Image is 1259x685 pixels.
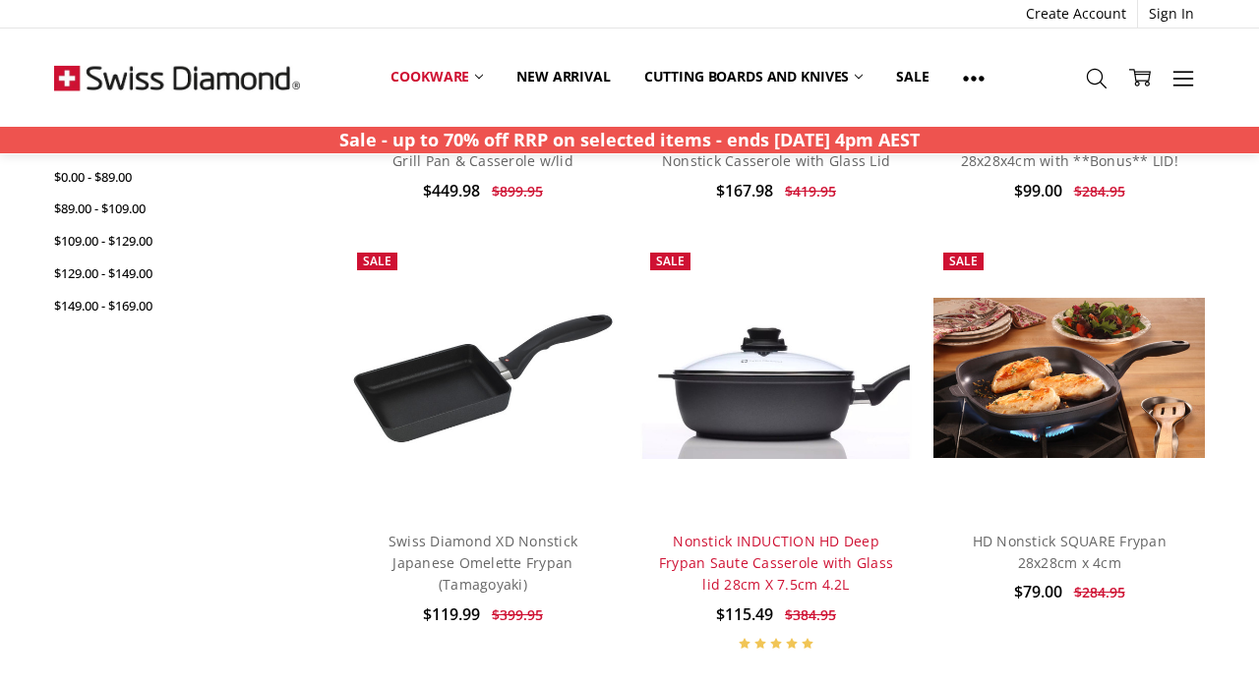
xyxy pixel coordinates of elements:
a: $149.00 - $169.00 [54,290,326,322]
span: $899.95 [492,182,543,200]
img: Free Shipping On Every Order [54,29,300,127]
img: Nonstick INDUCTION HD Deep Frypan Saute Casserole with Glass lid 28cm X 7.5cm 4.2L [640,297,912,459]
span: $284.95 [1074,583,1125,601]
a: $89.00 - $109.00 [54,193,326,225]
span: Sale [363,253,391,269]
span: Sale [656,253,685,269]
a: HD Nonstick SQUARE Frypan 28x28cm x 4cm [933,243,1205,514]
a: $129.00 - $149.00 [54,257,326,290]
span: $119.99 [423,603,480,625]
img: Swiss Diamond XD Nonstick Japanese Omelette Frypan (Tamagoyaki) [347,309,619,448]
span: $99.00 [1014,180,1062,201]
a: Cutting boards and knives [628,55,880,98]
span: $284.95 [1074,182,1125,200]
a: $0.00 - $89.00 [54,161,326,194]
a: Show All [946,55,1001,99]
a: Cookware [374,55,500,98]
img: HD Nonstick SQUARE Frypan 28x28cm x 4cm [933,298,1205,458]
a: Nonstick INDUCTION HD Deep Frypan Saute Casserole with Glass lid 28cm X 7.5cm 4.2L [640,243,912,514]
span: $79.00 [1014,581,1062,602]
span: $399.95 [492,605,543,624]
strong: Sale - up to 70% off RRP on selected items - ends [DATE] 4pm AEST [339,128,920,151]
a: HD Nonstick SQUARE Frypan 28x28cm x 4cm [973,532,1167,572]
span: $167.98 [716,180,773,201]
span: Sale [949,253,978,269]
a: Swiss Diamond XD Nonstick Japanese Omelette Frypan (Tamagoyaki) [389,532,577,595]
a: Sale [879,55,945,98]
span: $115.49 [716,603,773,625]
a: $109.00 - $129.00 [54,225,326,257]
span: $419.95 [785,182,836,200]
span: $449.98 [423,180,480,201]
a: Swiss Diamond XD Nonstick Japanese Omelette Frypan (Tamagoyaki) [347,243,619,514]
a: Nonstick INDUCTION HD Deep Frypan Saute Casserole with Glass lid 28cm X 7.5cm 4.2L [659,532,893,595]
a: New arrival [500,55,627,98]
span: $384.95 [785,605,836,624]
